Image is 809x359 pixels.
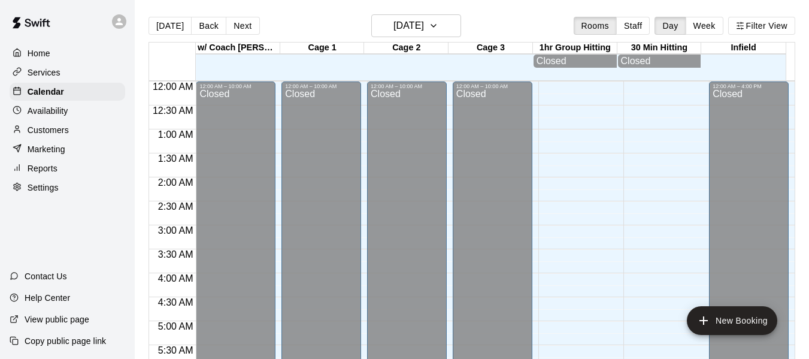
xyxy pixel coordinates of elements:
div: 30 Min Hitting [617,43,702,54]
span: 2:00 AM [155,177,196,188]
button: Rooms [574,17,617,35]
button: Week [686,17,723,35]
div: 12:00 AM – 4:00 PM [713,83,785,89]
button: Back [191,17,226,35]
div: 12:00 AM – 10:00 AM [199,83,272,89]
p: View public page [25,313,89,325]
button: Next [226,17,259,35]
span: 5:30 AM [155,345,196,355]
div: Cage 1 [280,43,365,54]
a: Customers [10,121,125,139]
button: [DATE] [371,14,461,37]
a: Calendar [10,83,125,101]
span: 12:30 AM [150,105,196,116]
span: 4:00 AM [155,273,196,283]
p: Copy public page link [25,335,106,347]
div: 12:00 AM – 10:00 AM [371,83,443,89]
button: Filter View [728,17,795,35]
a: Services [10,64,125,82]
div: Infield [701,43,786,54]
a: Reports [10,159,125,177]
p: Availability [28,105,68,117]
p: Calendar [28,86,64,98]
button: add [687,306,777,335]
p: Home [28,47,50,59]
p: Settings [28,182,59,194]
span: 1:00 AM [155,129,196,140]
p: Marketing [28,143,65,155]
a: Settings [10,179,125,197]
span: 2:30 AM [155,201,196,212]
a: Availability [10,102,125,120]
div: Cage 3 [449,43,533,54]
div: w/ Coach [PERSON_NAME] [196,43,280,54]
span: 3:30 AM [155,249,196,260]
p: Reports [28,162,57,174]
h6: [DATE] [393,17,424,34]
span: 4:30 AM [155,297,196,307]
p: Services [28,67,60,79]
span: 12:00 AM [150,82,196,92]
span: 5:00 AM [155,321,196,331]
button: [DATE] [149,17,192,35]
p: Customers [28,124,69,136]
a: Home [10,44,125,62]
button: Day [655,17,686,35]
p: Contact Us [25,270,67,282]
div: Closed [537,56,614,67]
div: 12:00 AM – 10:00 AM [456,83,529,89]
div: Closed [621,56,698,67]
div: 12:00 AM – 10:00 AM [285,83,357,89]
div: 1hr Group Hitting [533,43,617,54]
a: Marketing [10,140,125,158]
p: Help Center [25,292,70,304]
span: 3:00 AM [155,225,196,236]
div: Cage 2 [364,43,449,54]
button: Staff [616,17,650,35]
span: 1:30 AM [155,153,196,164]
